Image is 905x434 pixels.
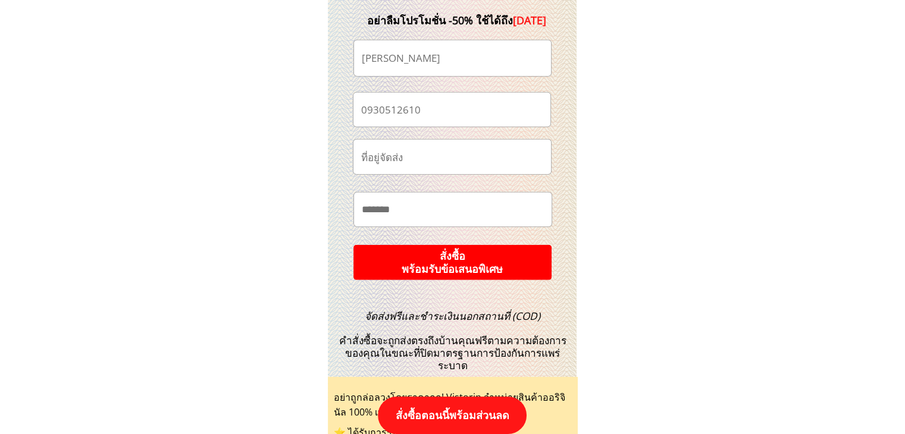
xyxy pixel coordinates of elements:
[358,140,546,174] input: ที่อยู่จัดส่ง
[334,390,572,420] div: อย่าถูกล่อลวงโดยราคาถูก! Vistorin จำหน่ายสินค้าออริจินัล 100% เท่านั้น
[359,40,546,76] input: ชื่อ-นามสกุล
[332,310,574,372] h3: คำสั่งซื้อจะถูกส่งตรงถึงบ้านคุณฟรีตามความต้องการของคุณในขณะที่ปิดมาตรฐานการป้องกันการแพร่ระบาด
[352,245,552,281] p: สั่งซื้อ พร้อมรับข้อเสนอพิเศษ
[349,12,565,29] div: อย่าลืมโปรโมชั่น -50% ใช้ได้ถึง
[365,309,540,323] span: จัดส่งฟรีและชำระเงินนอกสถานที่ (COD)
[513,13,546,27] span: [DATE]
[358,93,546,127] input: เบอร์โทรศัพท์
[378,397,527,434] p: สั่งซื้อตอนนี้พร้อมส่วนลด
